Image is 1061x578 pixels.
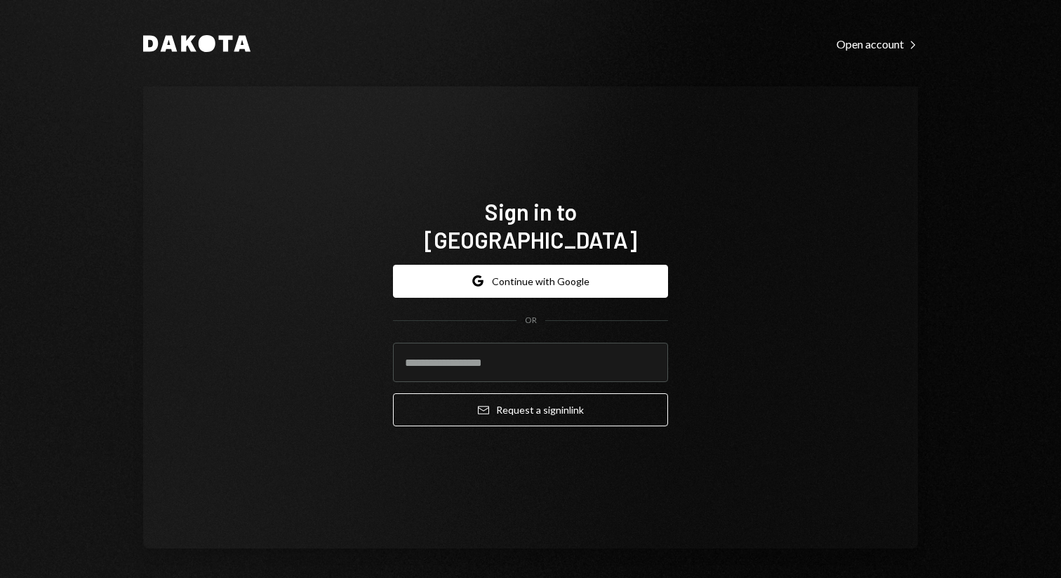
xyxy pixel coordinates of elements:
button: Request a signinlink [393,393,668,426]
div: Open account [836,37,918,51]
a: Open account [836,36,918,51]
button: Continue with Google [393,265,668,298]
h1: Sign in to [GEOGRAPHIC_DATA] [393,197,668,254]
div: OR [525,315,537,327]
